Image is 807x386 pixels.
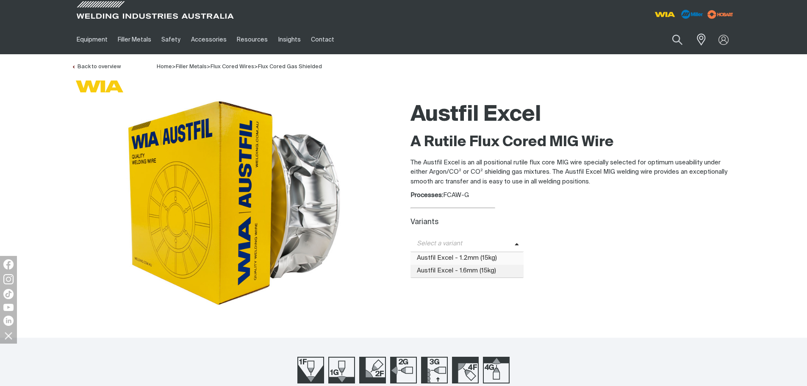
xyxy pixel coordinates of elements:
img: Welding Position 4F [452,357,479,383]
nav: Main [72,25,570,54]
span: Austfil Excel - 1.2mm (15kg) [410,252,524,265]
span: > [207,64,211,69]
h1: Austfil Excel [410,101,736,129]
span: Home [157,64,172,69]
img: Austfil Excel [124,97,344,309]
h2: A Rutile Flux Cored MIG Wire [410,133,736,152]
img: Welding Position 2G [390,357,417,383]
span: Austfil Excel - 1.6mm (15kg) [410,265,524,278]
img: Instagram [3,274,14,284]
a: Resources [232,25,273,54]
a: Flux Cored Wires [211,64,254,69]
img: hide socials [1,328,16,343]
label: Variants [410,219,438,226]
button: Search products [663,30,692,50]
img: TikTok [3,289,14,299]
img: LinkedIn [3,316,14,326]
a: Flux Cored Gas Shielded [258,64,322,69]
a: Equipment [72,25,113,54]
img: Welding Position 1F [297,357,324,383]
a: Safety [156,25,186,54]
a: Back to overview [72,64,121,69]
span: Select a variant [410,239,515,249]
div: FCAW-G [410,191,736,200]
img: Welding Position 2F [359,357,386,383]
a: Insights [273,25,305,54]
a: Contact [306,25,339,54]
p: The Austfil Excel is an all positional rutile flux core MIG wire specially selected for optimum u... [410,158,736,187]
img: miller [705,8,736,21]
img: YouTube [3,304,14,311]
img: Welding Position 4G [483,357,510,383]
span: > [172,64,176,69]
span: > [254,64,258,69]
img: Welding Position 3G Up [421,357,448,383]
a: Accessories [186,25,232,54]
input: Product name or item number... [652,30,691,50]
a: Filler Metals [176,64,207,69]
img: Facebook [3,259,14,269]
strong: Processes: [410,192,443,198]
a: Home [157,63,172,69]
a: Filler Metals [113,25,156,54]
img: Welding Position 1G [328,357,355,383]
